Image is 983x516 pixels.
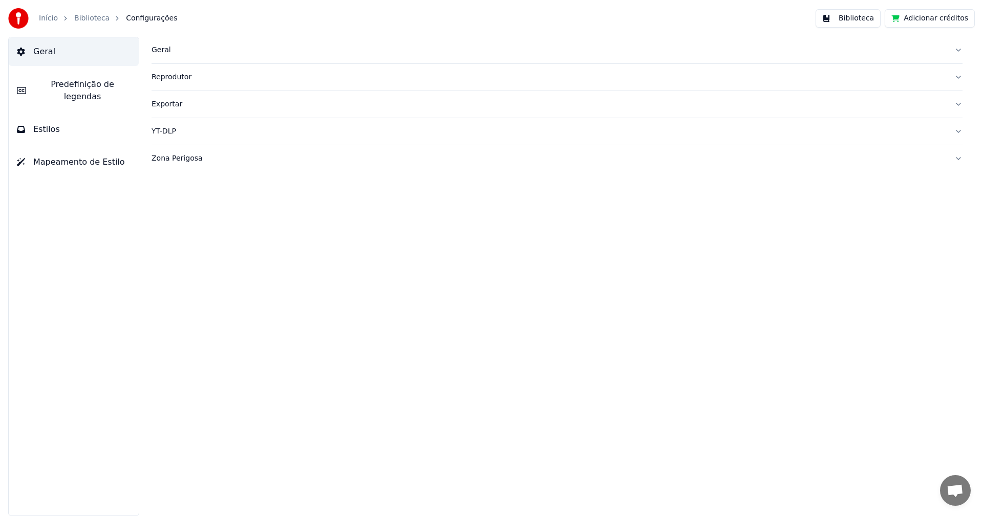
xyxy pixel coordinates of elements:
div: Exportar [152,99,946,109]
button: Geral [9,37,139,66]
a: Início [39,13,58,24]
button: Mapeamento de Estilo [9,148,139,176]
span: Geral [33,46,55,58]
span: Mapeamento de Estilo [33,156,125,168]
button: Zona Perigosa [152,145,963,172]
nav: breadcrumb [39,13,177,24]
div: Bate-papo aberto [940,475,971,506]
span: Predefinição de legendas [34,78,131,103]
div: YT-DLP [152,126,946,137]
span: Configurações [126,13,177,24]
button: Predefinição de legendas [9,70,139,111]
button: YT-DLP [152,118,963,145]
button: Geral [152,37,963,63]
button: Exportar [152,91,963,118]
div: Zona Perigosa [152,153,946,164]
a: Biblioteca [74,13,110,24]
div: Geral [152,45,946,55]
img: youka [8,8,29,29]
button: Adicionar créditos [885,9,975,28]
button: Estilos [9,115,139,144]
div: Reprodutor [152,72,946,82]
span: Estilos [33,123,60,136]
button: Reprodutor [152,64,963,91]
button: Biblioteca [816,9,881,28]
